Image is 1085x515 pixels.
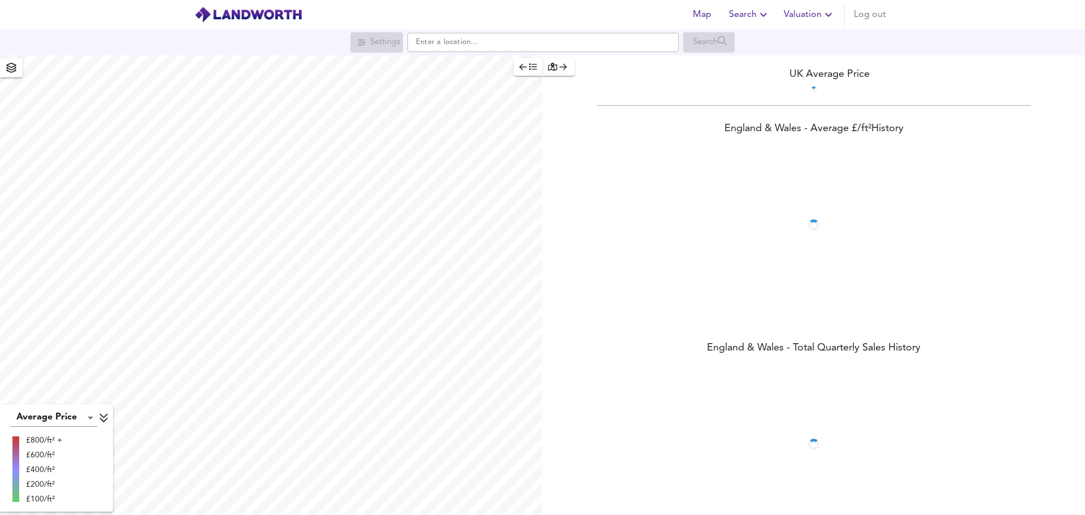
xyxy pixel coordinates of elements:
span: Log out [854,7,886,23]
span: Search [729,7,770,23]
div: £200/ft² [26,479,62,490]
div: £100/ft² [26,494,62,505]
button: Log out [849,3,891,26]
span: Map [688,7,715,23]
div: £400/ft² [26,464,62,475]
div: Search for a location first or explore the map [350,32,403,53]
button: Search [724,3,775,26]
img: logo [194,6,302,23]
div: England & Wales - Average £/ ft² History [542,122,1085,137]
input: Enter a location... [407,33,679,52]
button: Map [684,3,720,26]
span: Valuation [784,7,835,23]
div: Search for a location first or explore the map [683,32,735,53]
button: Valuation [779,3,840,26]
div: £800/ft² + [26,435,62,446]
div: Average Price [10,409,97,427]
div: England & Wales - Total Quarterly Sales History [542,341,1085,357]
div: £600/ft² [26,449,62,461]
div: UK Average Price [542,67,1085,82]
